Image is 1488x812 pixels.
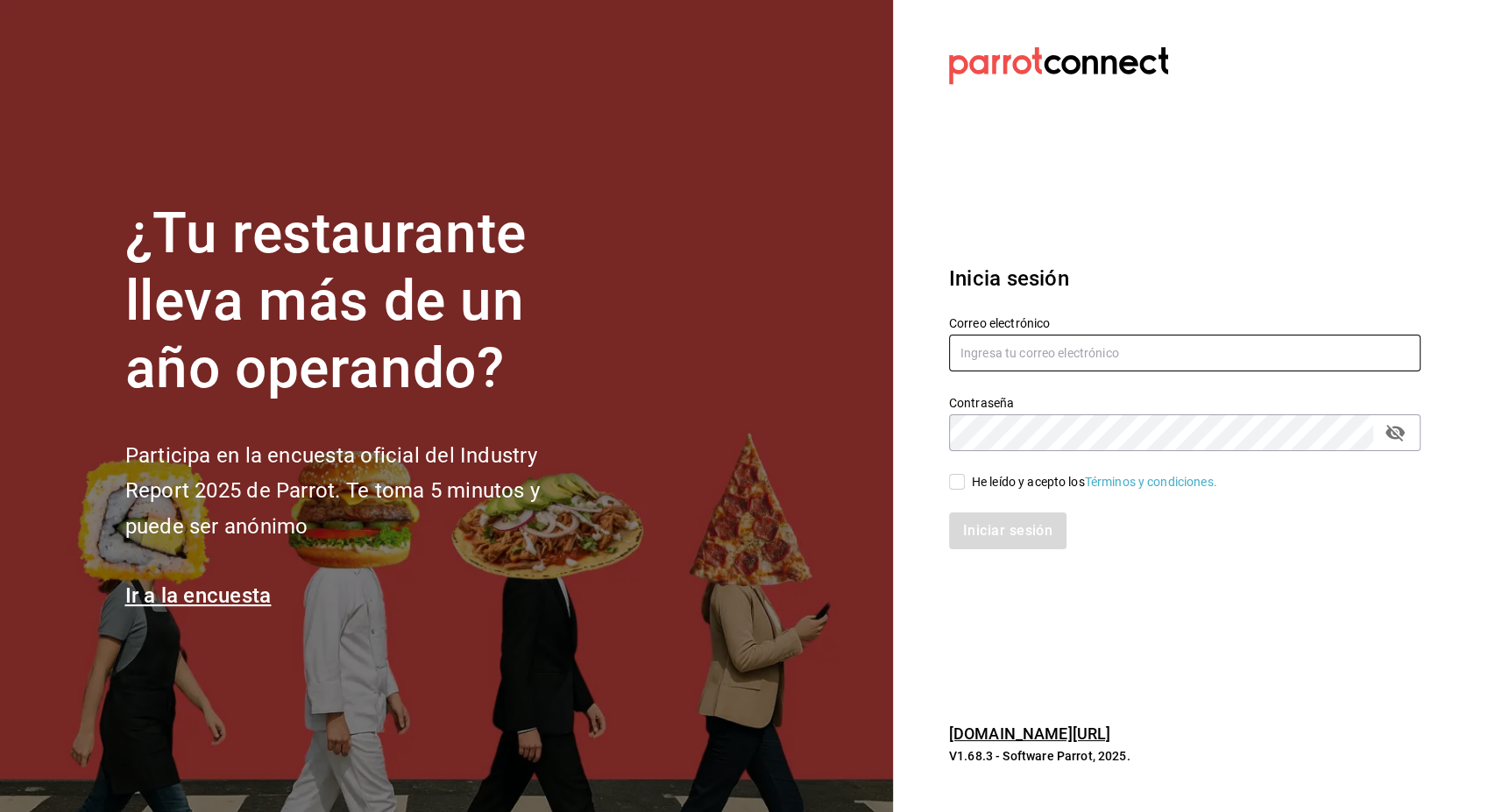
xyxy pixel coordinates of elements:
label: Correo electrónico [949,317,1421,329]
label: Contraseña [949,397,1421,409]
h2: Participa en la encuesta oficial del Industry Report 2025 de Parrot. Te toma 5 minutos y puede se... [125,438,599,545]
h3: Inicia sesión [949,263,1421,294]
input: Ingresa tu correo electrónico [949,335,1421,371]
div: He leído y acepto los [972,473,1217,491]
a: [DOMAIN_NAME][URL] [949,724,1110,743]
p: V1.68.3 - Software Parrot, 2025. [949,747,1421,765]
h1: ¿Tu restaurante lleva más de un año operando? [125,201,599,402]
button: Campo de contraseña [1380,418,1410,448]
a: Ir a la encuesta [125,583,272,608]
a: Términos y condiciones. [1085,475,1217,489]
